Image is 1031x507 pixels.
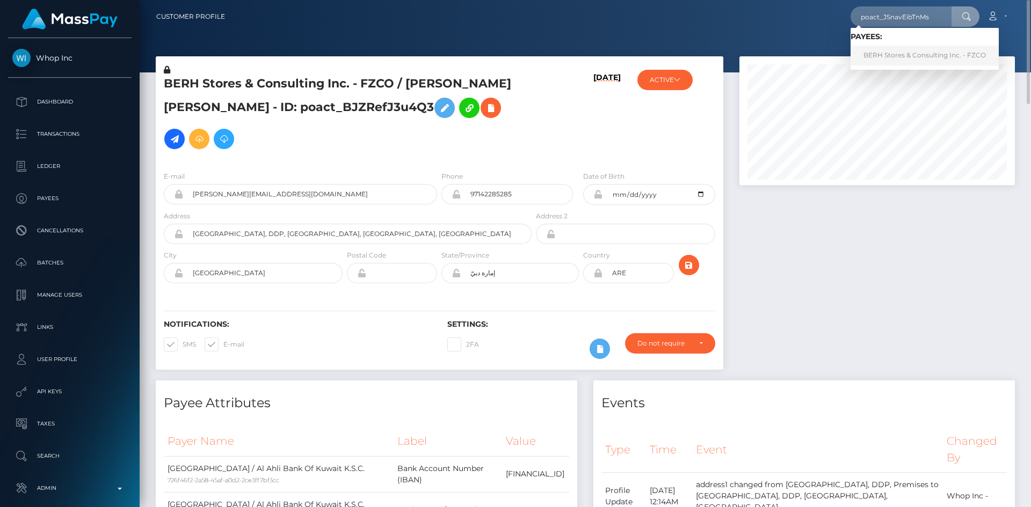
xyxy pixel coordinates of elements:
a: Customer Profile [156,5,225,28]
p: Dashboard [12,94,127,110]
label: Country [583,251,610,260]
a: Initiate Payout [164,129,185,149]
label: Address [164,211,190,221]
h6: Payees: [851,32,999,41]
th: Type [601,427,646,472]
a: Batches [8,249,132,276]
p: Search [12,448,127,464]
p: Batches [12,255,127,271]
h4: Events [601,394,1007,413]
button: ACTIVE [637,70,693,90]
a: API Keys [8,378,132,405]
h6: Notifications: [164,320,431,329]
td: Bank Account Number (IBAN) [394,456,502,492]
label: State/Province [441,251,489,260]
a: Dashboard [8,89,132,115]
label: E-mail [205,337,244,351]
p: Manage Users [12,287,127,303]
p: Taxes [12,416,127,432]
div: Do not require [637,339,691,348]
a: Cancellations [8,217,132,244]
th: Changed By [943,427,1007,472]
th: Label [394,427,502,456]
label: Phone [441,172,463,181]
label: SMS [164,337,196,351]
p: User Profile [12,351,127,368]
p: Links [12,319,127,335]
a: BERH Stores & Consulting Inc. - FZCO [851,46,999,65]
p: Cancellations [12,223,127,239]
span: Whop Inc [8,53,132,63]
a: User Profile [8,346,132,373]
img: MassPay Logo [22,9,118,30]
th: Value [502,427,569,456]
a: Search [8,443,132,469]
h5: BERH Stores & Consulting Inc. - FZCO / [PERSON_NAME] [PERSON_NAME] - ID: poact_BJZRefJ3u4Q3 [164,76,526,155]
a: Manage Users [8,282,132,308]
label: 2FA [447,337,479,351]
label: E-mail [164,172,185,181]
th: Event [692,427,943,472]
p: Transactions [12,126,127,142]
label: City [164,251,177,260]
a: Taxes [8,410,132,437]
h4: Payee Attributes [164,394,569,413]
small: 726f46f2-2a58-45af-a0d2-2ce3ff7bf3cc [168,476,279,484]
label: Postal Code [347,251,386,260]
button: Do not require [625,333,715,354]
a: Payees [8,185,132,212]
p: Payees [12,190,127,207]
p: Admin [12,480,127,496]
td: [FINANCIAL_ID] [502,456,569,492]
a: Admin [8,475,132,502]
p: Ledger [12,158,127,174]
td: [GEOGRAPHIC_DATA] / Al Ahli Bank Of Kuwait K.S.C. [164,456,394,492]
img: Whop Inc [12,49,31,67]
p: API Keys [12,384,127,400]
label: Address 2 [536,211,568,221]
input: Search... [851,6,952,27]
h6: [DATE] [593,73,621,158]
a: Ledger [8,153,132,180]
h6: Settings: [447,320,715,329]
a: Links [8,314,132,341]
label: Date of Birth [583,172,625,181]
th: Time [646,427,692,472]
a: Transactions [8,121,132,148]
th: Payer Name [164,427,394,456]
